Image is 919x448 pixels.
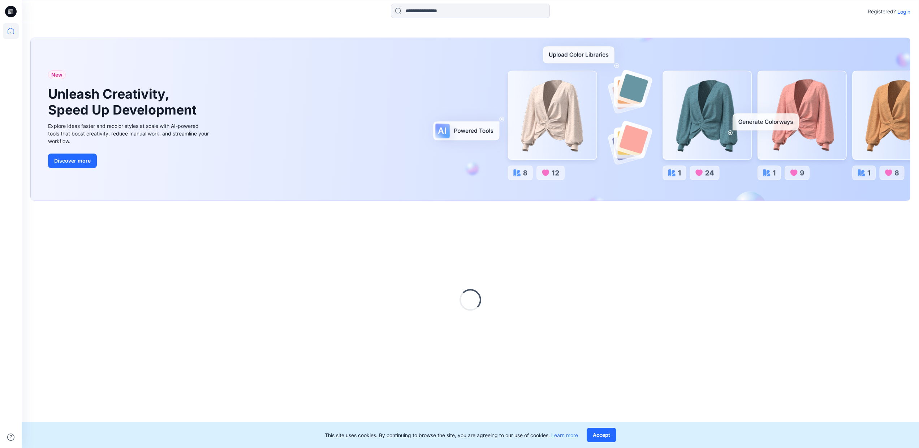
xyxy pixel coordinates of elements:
[51,70,62,79] span: New
[897,8,910,16] p: Login
[48,86,200,117] h1: Unleash Creativity, Speed Up Development
[325,431,578,439] p: This site uses cookies. By continuing to browse the site, you are agreeing to our use of cookies.
[48,122,211,145] div: Explore ideas faster and recolor styles at scale with AI-powered tools that boost creativity, red...
[48,154,97,168] button: Discover more
[868,7,896,16] p: Registered?
[551,432,578,438] a: Learn more
[48,154,211,168] a: Discover more
[587,428,616,442] button: Accept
